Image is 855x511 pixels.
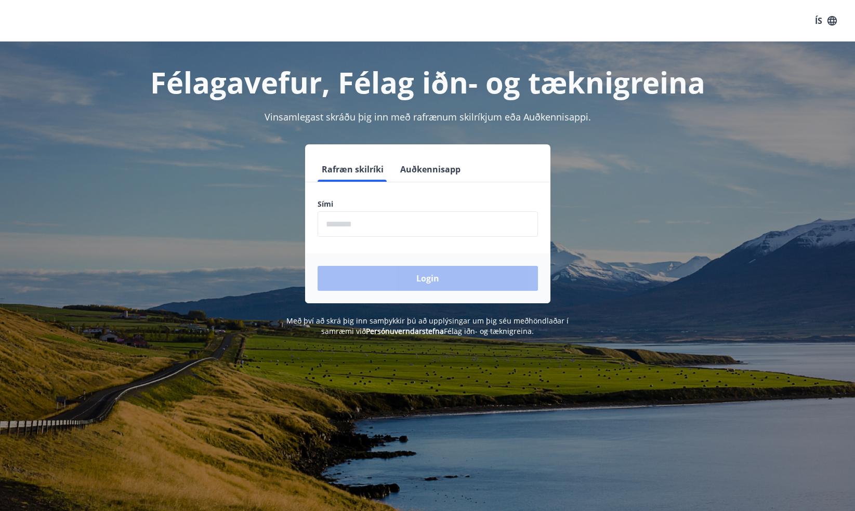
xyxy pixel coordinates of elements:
[318,157,388,182] button: Rafræn skilríki
[66,62,790,102] h1: Félagavefur, Félag iðn- og tæknigreina
[318,199,538,209] label: Sími
[265,111,591,123] span: Vinsamlegast skráðu þig inn með rafrænum skilríkjum eða Auðkennisappi.
[396,157,465,182] button: Auðkennisapp
[286,316,569,336] span: Með því að skrá þig inn samþykkir þú að upplýsingar um þig séu meðhöndlaðar í samræmi við Félag i...
[366,326,444,336] a: Persónuverndarstefna
[809,11,843,30] button: ÍS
